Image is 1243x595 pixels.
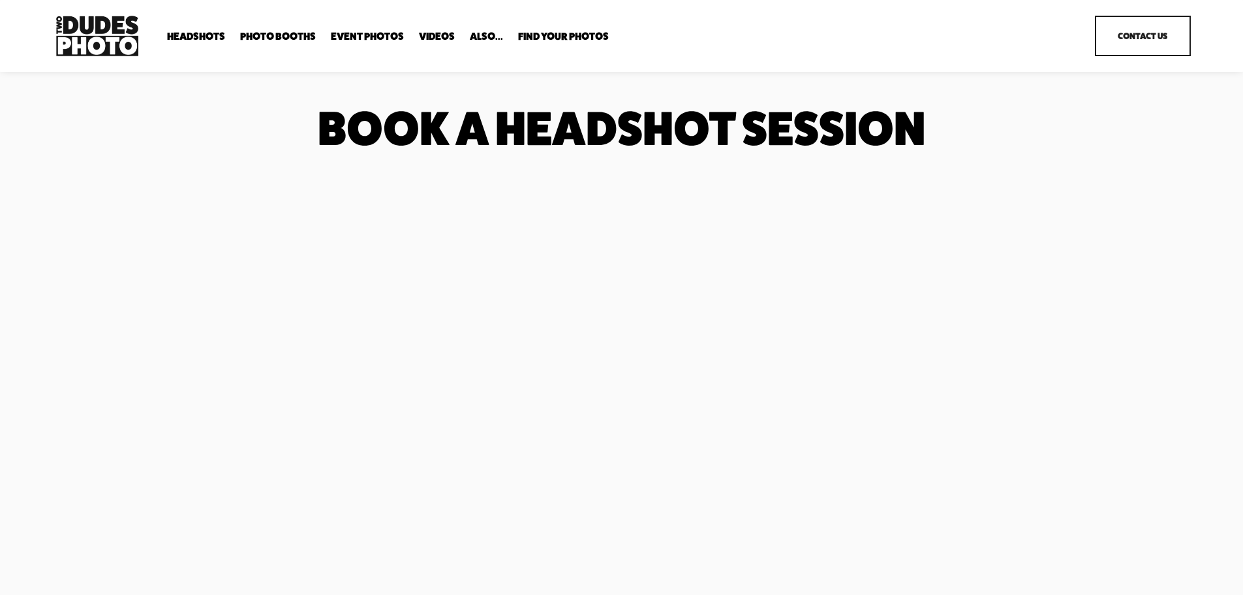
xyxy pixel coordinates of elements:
[240,31,316,43] a: folder dropdown
[470,31,503,43] a: folder dropdown
[52,12,142,59] img: Two Dudes Photo | Headshots, Portraits &amp; Photo Booths
[1095,16,1191,56] a: Contact Us
[518,31,609,42] span: Find Your Photos
[167,31,225,42] span: Headshots
[167,31,225,43] a: folder dropdown
[470,31,503,42] span: Also...
[240,31,316,42] span: Photo Booths
[52,106,1191,150] h1: Book a Headshot Session
[419,31,455,43] a: Videos
[518,31,609,43] a: folder dropdown
[331,31,404,43] a: Event Photos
